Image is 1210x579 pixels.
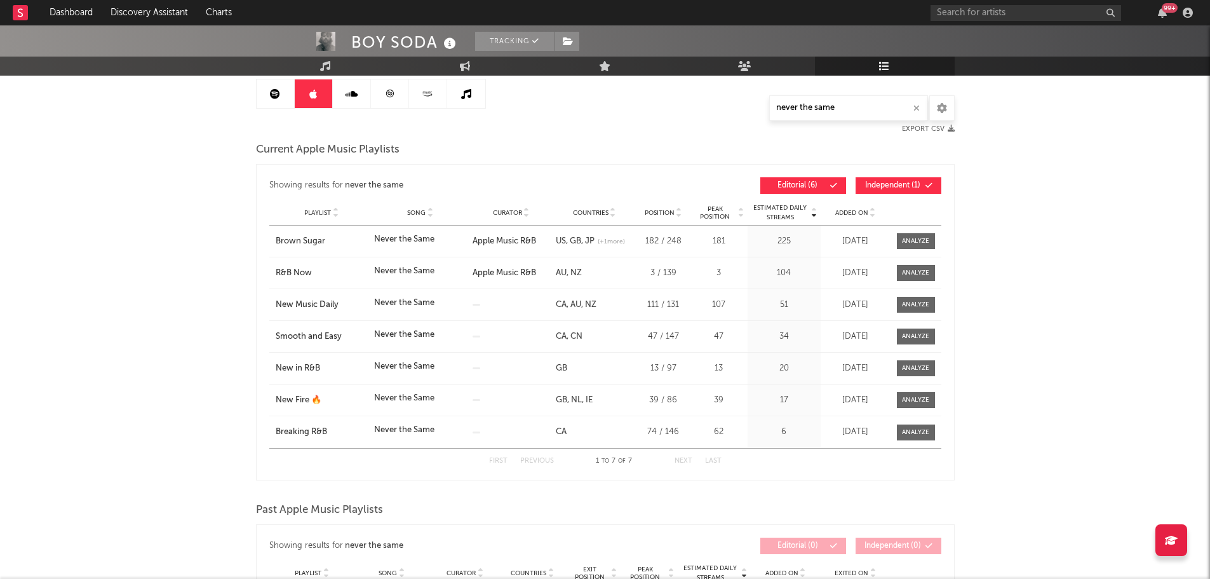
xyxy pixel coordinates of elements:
a: AU [556,269,567,277]
a: GB [556,364,567,372]
button: 99+ [1158,8,1167,18]
span: Independent ( 0 ) [864,542,922,550]
button: Tracking [475,32,555,51]
span: (+ 1 more) [598,237,625,247]
div: [DATE] [824,426,887,439]
a: CA [556,428,567,436]
a: R&B Now [276,267,368,280]
div: 99 + [1162,3,1178,13]
a: Apple Music R&B [473,269,536,277]
input: Search for artists [931,5,1121,21]
a: IE [582,396,593,404]
div: 39 [694,394,744,407]
div: 17 [751,394,817,407]
a: Breaking R&B [276,426,368,439]
a: Smooth and Easy [276,330,368,343]
div: Never the Same [374,329,434,341]
span: Song [407,209,426,217]
span: of [618,458,626,464]
span: Countries [573,209,608,217]
div: 225 [751,235,817,248]
button: Editorial(6) [760,177,846,194]
button: Previous [520,458,554,465]
span: Added On [835,209,868,217]
div: BOY SODA [351,32,459,53]
span: Current Apple Music Playlists [256,142,400,158]
span: Past Apple Music Playlists [256,503,383,518]
div: 107 [694,299,744,311]
div: [DATE] [824,394,887,407]
div: 6 [751,426,817,439]
div: 181 [694,235,744,248]
span: Position [645,209,675,217]
div: 51 [751,299,817,311]
a: CA [556,332,567,341]
a: CN [567,332,582,341]
a: NZ [567,269,582,277]
div: 34 [751,330,817,343]
a: AU [567,301,581,309]
a: Brown Sugar [276,235,368,248]
button: First [489,458,508,465]
a: CA [556,301,567,309]
div: 20 [751,362,817,375]
div: Never the Same [374,424,434,437]
a: NZ [581,301,596,309]
span: Estimated Daily Streams [751,203,810,222]
a: New Music Daily [276,299,368,311]
span: Curator [493,209,522,217]
div: 104 [751,267,817,280]
a: US [556,237,566,245]
button: Independent(0) [856,538,941,554]
div: Never the Same [374,233,434,246]
div: [DATE] [824,330,887,343]
span: Added On [765,569,798,577]
div: 47 [694,330,744,343]
button: Next [675,458,692,465]
a: JP [581,237,595,245]
div: Showing results for [269,538,605,554]
a: GB [566,237,581,245]
div: 13 [694,362,744,375]
span: Countries [511,569,546,577]
a: New in R&B [276,362,368,375]
span: Peak Position [694,205,737,221]
span: Playlist [295,569,321,577]
div: never the same [345,178,403,193]
div: [DATE] [824,235,887,248]
a: Apple Music R&B [473,237,536,245]
div: 182 / 248 [640,235,687,248]
div: [DATE] [824,362,887,375]
span: Exited On [835,569,868,577]
div: 13 / 97 [640,362,687,375]
div: Never the Same [374,360,434,373]
div: 47 / 147 [640,330,687,343]
div: 1 7 7 [579,454,649,469]
a: New Fire 🔥 [276,394,368,407]
div: 39 / 86 [640,394,687,407]
span: Curator [447,569,476,577]
div: [DATE] [824,299,887,311]
div: Never the Same [374,392,434,405]
span: Editorial ( 6 ) [769,182,827,189]
span: Editorial ( 0 ) [769,542,827,550]
div: 3 / 139 [640,267,687,280]
button: Export CSV [902,125,955,133]
div: Never the Same [374,297,434,310]
div: 74 / 146 [640,426,687,439]
a: NL [567,396,582,404]
div: [DATE] [824,267,887,280]
button: Editorial(0) [760,538,846,554]
span: to [602,458,609,464]
span: Song [379,569,397,577]
div: 3 [694,267,744,280]
span: Independent ( 1 ) [864,182,922,189]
